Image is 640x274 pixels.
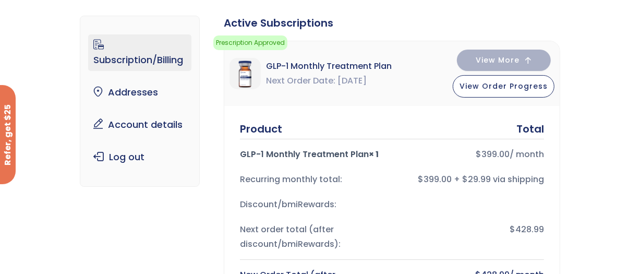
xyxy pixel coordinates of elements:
button: View Order Progress [453,75,554,98]
a: Addresses [88,81,191,103]
div: Next order total (after discount/bmiRewards): [240,222,386,252]
span: [DATE] [337,74,367,88]
div: Product [240,122,282,136]
strong: × 1 [369,148,379,160]
div: Total [516,122,544,136]
a: Subscription/Billing [88,34,191,71]
a: Log out [88,146,191,168]
button: View More [457,50,551,71]
span: $ [476,148,481,160]
a: Account details [88,114,191,136]
div: / month [398,147,544,162]
div: GLP-1 Monthly Treatment Plan [240,147,386,162]
div: Recurring monthly total: [240,172,386,187]
span: Prescription Approved [213,35,287,50]
div: $399.00 + $29.99 via shipping [398,172,544,187]
nav: Account pages [80,16,200,187]
span: View More [476,57,520,64]
bdi: 399.00 [476,148,510,160]
div: $428.99 [398,222,544,252]
div: Discount/bmiRewards: [240,197,386,212]
span: GLP-1 Monthly Treatment Plan [266,59,392,74]
div: Active Subscriptions [224,16,560,30]
span: Next Order Date [266,74,335,88]
span: View Order Progress [460,81,548,91]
